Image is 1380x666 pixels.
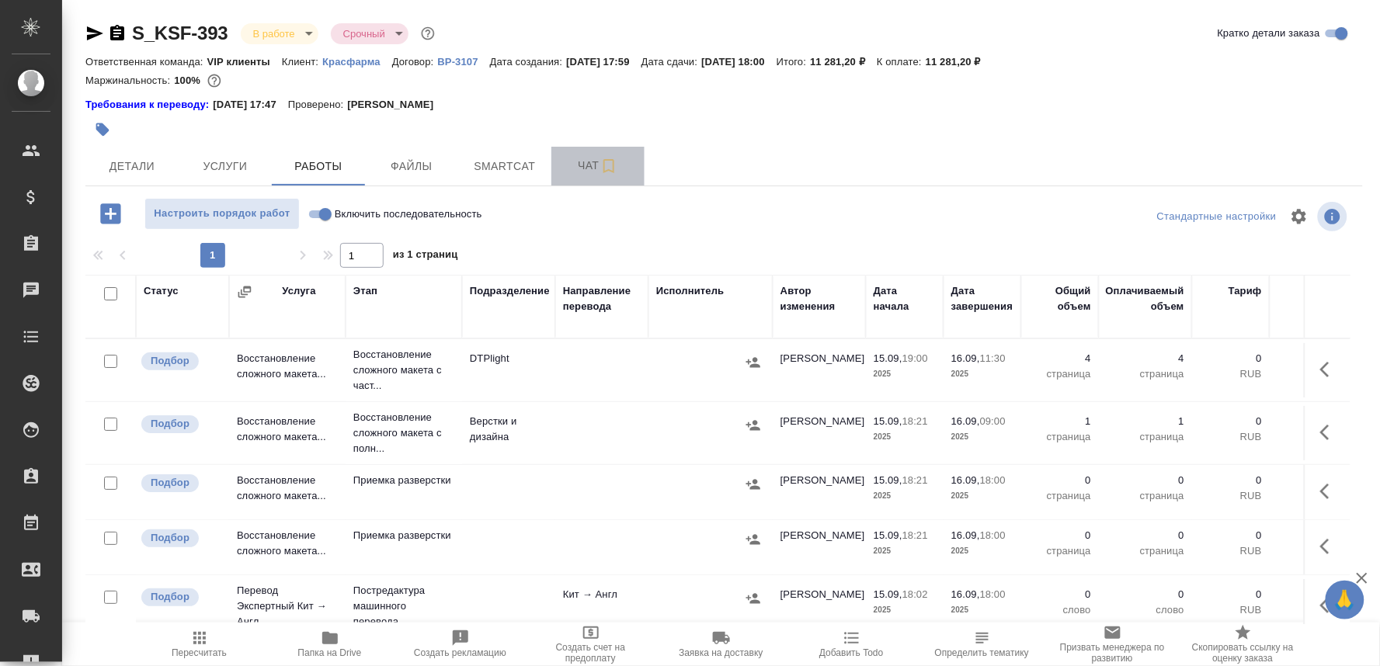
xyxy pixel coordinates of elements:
[1311,473,1348,510] button: Здесь прячутся важные кнопки
[353,347,454,394] p: Восстановление сложного макета с част...
[204,71,224,91] button: 0.00 RUB;
[1277,587,1347,602] p: 0
[1200,602,1262,618] p: RUB
[600,157,618,175] svg: Подписаться
[1107,528,1184,543] p: 0
[438,56,490,68] p: ВР-3107
[140,587,221,608] div: Можно подбирать исполнителей
[1029,366,1091,382] p: страница
[151,416,189,432] p: Подбор
[1229,283,1262,299] div: Тариф
[980,474,1006,486] p: 18:00
[1178,623,1309,666] button: Скопировать ссылку на оценку заказа
[874,529,902,541] p: 15.09,
[1029,587,1091,602] p: 0
[140,528,221,549] div: Можно подбирать исполнителей
[249,27,300,40] button: В работе
[951,429,1013,445] p: 2025
[902,352,928,364] p: 19:00
[787,623,917,666] button: Добавить Todo
[902,588,928,600] p: 18:02
[980,415,1006,427] p: 09:00
[134,623,265,666] button: Пересчитать
[742,587,765,610] button: Назначить
[213,97,288,113] p: [DATE] 17:47
[282,56,322,68] p: Клиент:
[780,283,858,314] div: Автор изменения
[229,406,346,460] td: Восстановление сложного макета...
[874,366,936,382] p: 2025
[1318,202,1350,231] span: Посмотреть информацию
[153,205,291,223] span: Настроить порядок работ
[85,56,207,68] p: Ответственная команда:
[917,623,1048,666] button: Определить тематику
[773,465,866,519] td: [PERSON_NAME]
[438,54,490,68] a: ВР-3107
[151,475,189,491] p: Подбор
[1029,488,1091,504] p: страница
[1200,587,1262,602] p: 0
[281,157,356,176] span: Работы
[951,474,980,486] p: 16.09,
[877,56,926,68] p: К оплате:
[1200,366,1262,382] p: RUB
[773,343,866,397] td: [PERSON_NAME]
[322,54,392,68] a: Красфарма
[1107,602,1184,618] p: слово
[555,579,648,633] td: Кит → Англ
[140,414,221,435] div: Можно подбирать исполнителей
[1311,351,1348,388] button: Здесь прячутся важные кнопки
[526,623,656,666] button: Создать счет на предоплату
[874,415,902,427] p: 15.09,
[874,543,936,559] p: 2025
[561,156,635,175] span: Чат
[874,602,936,618] p: 2025
[1200,528,1262,543] p: 0
[656,283,725,299] div: Исполнитель
[951,543,1013,559] p: 2025
[563,283,641,314] div: Направление перевода
[1048,623,1178,666] button: Призвать менеджера по развитию
[773,520,866,574] td: [PERSON_NAME]
[1029,602,1091,618] p: слово
[1107,414,1184,429] p: 1
[132,23,228,43] a: S_KSF-393
[490,56,566,68] p: Дата создания:
[1200,429,1262,445] p: RUB
[641,56,701,68] p: Дата сдачи:
[207,56,282,68] p: VIP клиенты
[701,56,777,68] p: [DATE] 18:00
[1277,366,1347,382] p: RUB
[951,415,980,427] p: 16.09,
[140,351,221,372] div: Можно подбирать исполнителей
[1107,543,1184,559] p: страница
[1107,366,1184,382] p: страница
[1281,198,1318,235] span: Настроить таблицу
[1277,473,1347,488] p: 0
[926,56,992,68] p: 11 281,20 ₽
[414,647,506,658] span: Создать рекламацию
[742,473,765,496] button: Назначить
[777,56,810,68] p: Итого:
[108,24,127,43] button: Скопировать ссылку
[1106,283,1184,314] div: Оплачиваемый объем
[347,97,445,113] p: [PERSON_NAME]
[742,528,765,551] button: Назначить
[353,473,454,488] p: Приемка разверстки
[140,473,221,494] div: Можно подбирать исполнителей
[1200,473,1262,488] p: 0
[1200,351,1262,366] p: 0
[462,406,555,460] td: Верстки и дизайна
[1311,414,1348,451] button: Здесь прячутся важные кнопки
[237,284,252,300] button: Сгруппировать
[229,465,346,519] td: Восстановление сложного макета...
[353,410,454,456] p: Восстановление сложного макета с полн...
[679,647,763,658] span: Заявка на доставку
[874,474,902,486] p: 15.09,
[1029,473,1091,488] p: 0
[395,623,526,666] button: Создать рекламацию
[282,283,315,299] div: Услуга
[951,366,1013,382] p: 2025
[874,488,936,504] p: 2025
[1107,488,1184,504] p: страница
